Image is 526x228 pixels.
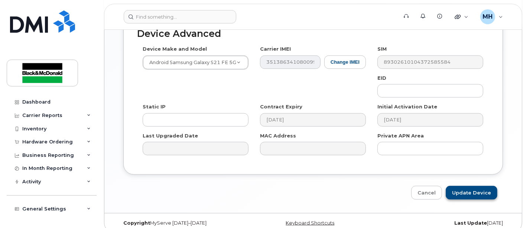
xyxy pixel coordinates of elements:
div: MyServe [DATE]–[DATE] [118,220,248,226]
label: Carrier IMEI [260,45,291,53]
div: [DATE] [378,220,509,226]
input: Find something... [124,10,236,23]
span: Android Samsung Galaxy S21 FE 5G [145,59,236,66]
label: EID [377,75,386,82]
label: Static IP [143,103,166,110]
button: Change IMEI [324,56,366,69]
strong: Copyright [123,220,150,226]
label: Contract Expiry [260,103,302,110]
div: Quicklinks [449,9,474,24]
a: Cancel [411,186,442,200]
label: Device Make and Model [143,45,207,53]
h2: Device Advanced [137,29,489,39]
label: MAC Address [260,132,296,139]
span: MH [483,12,493,21]
label: Private APN Area [377,132,424,139]
label: Last Upgraded Date [143,132,198,139]
label: Initial Activation Date [377,103,437,110]
strong: Last Update [454,220,487,226]
a: Keyboard Shortcuts [286,220,334,226]
a: Android Samsung Galaxy S21 FE 5G [143,56,248,69]
div: Maria Hatzopoulos [475,9,508,24]
label: SIM [377,45,387,53]
input: Update Device [446,186,497,200]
